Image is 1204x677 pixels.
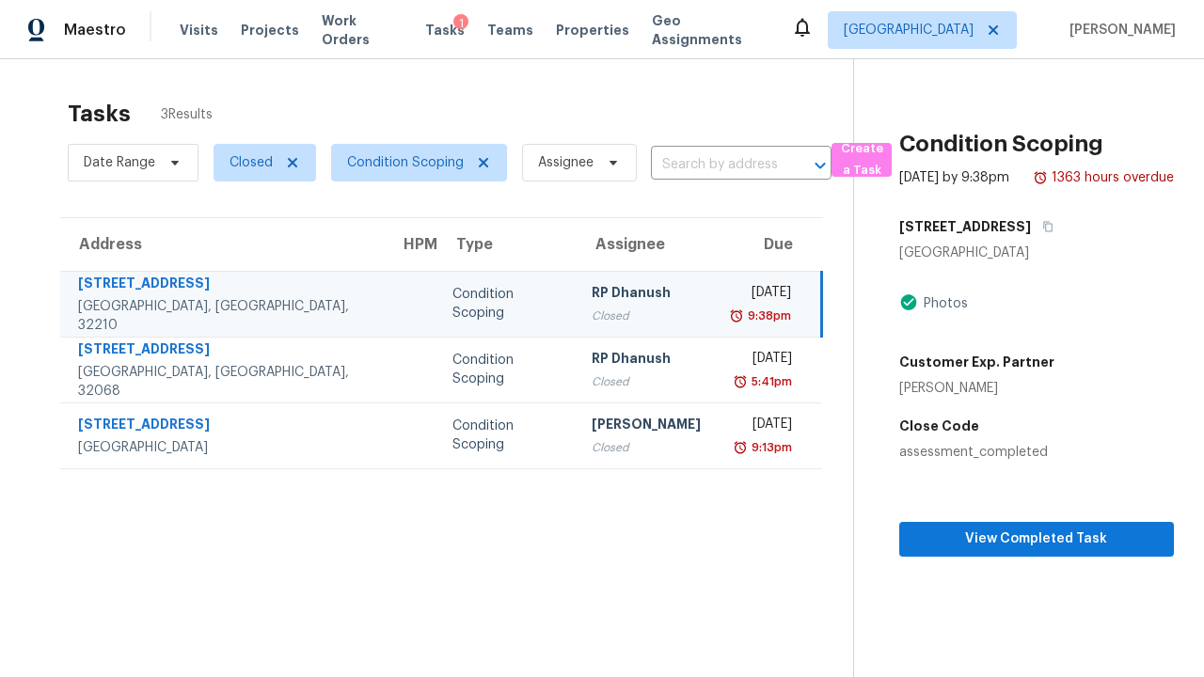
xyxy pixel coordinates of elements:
div: Condition Scoping [452,285,562,323]
div: [STREET_ADDRESS] [78,415,370,438]
img: Overdue Alarm Icon [733,372,748,391]
div: [DATE] [731,349,792,372]
span: Tasks [425,24,465,37]
h2: Condition Scoping [899,134,1103,153]
img: Artifact Present Icon [899,292,918,312]
span: View Completed Task [914,527,1159,551]
div: [GEOGRAPHIC_DATA], [GEOGRAPHIC_DATA], 32210 [78,297,370,335]
img: Overdue Alarm Icon [729,307,744,325]
button: View Completed Task [899,522,1174,557]
div: Condition Scoping [452,351,562,388]
div: RP Dhanush [592,283,701,307]
span: Assignee [538,153,594,172]
div: 5:41pm [748,372,792,391]
div: [GEOGRAPHIC_DATA], [GEOGRAPHIC_DATA], 32068 [78,363,370,401]
span: Create a Task [841,138,882,181]
div: 9:13pm [748,438,792,457]
div: 1363 hours overdue [1048,168,1174,187]
div: Closed [592,307,701,325]
div: [GEOGRAPHIC_DATA] [899,244,1174,262]
img: Overdue Alarm Icon [1033,168,1048,187]
div: Condition Scoping [452,417,562,454]
span: Visits [180,21,218,39]
span: Properties [556,21,629,39]
h5: Close Code [899,417,1174,435]
div: Photos [918,294,968,313]
div: [DATE] by 9:38pm [899,168,1009,187]
img: Overdue Alarm Icon [733,438,748,457]
div: assessment_completed [899,443,1174,462]
button: Copy Address [1031,210,1056,244]
h5: Customer Exp. Partner [899,353,1054,371]
th: Assignee [577,218,716,271]
button: Open [807,152,833,179]
span: [GEOGRAPHIC_DATA] [844,21,974,39]
span: Work Orders [322,11,403,49]
div: [DATE] [731,283,791,307]
div: Closed [592,438,701,457]
div: [PERSON_NAME] [592,415,701,438]
input: Search by address [651,150,779,180]
span: Projects [241,21,299,39]
div: [STREET_ADDRESS] [78,274,370,297]
span: Condition Scoping [347,153,464,172]
h5: [STREET_ADDRESS] [899,217,1031,236]
th: Due [716,218,821,271]
div: [GEOGRAPHIC_DATA] [78,438,370,457]
th: Address [60,218,385,271]
span: Geo Assignments [652,11,768,49]
span: [PERSON_NAME] [1062,21,1176,39]
div: [PERSON_NAME] [899,379,1054,398]
th: HPM [385,218,437,271]
th: Type [437,218,577,271]
span: Date Range [84,153,155,172]
div: 9:38pm [744,307,791,325]
span: 3 Results [161,105,213,124]
span: Teams [487,21,533,39]
div: RP Dhanush [592,349,701,372]
div: 1 [453,14,468,33]
div: Closed [592,372,701,391]
div: [STREET_ADDRESS] [78,339,370,363]
h2: Tasks [68,104,131,123]
span: Maestro [64,21,126,39]
button: Create a Task [832,143,892,177]
div: [DATE] [731,415,792,438]
span: Closed [230,153,273,172]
